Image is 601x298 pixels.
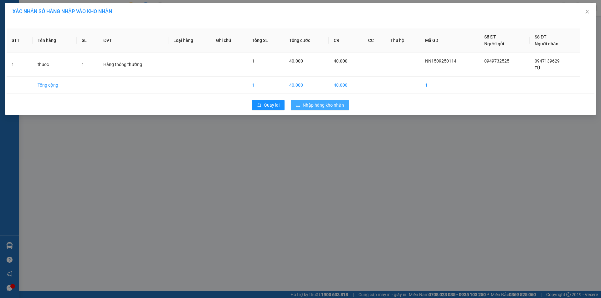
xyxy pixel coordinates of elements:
[296,103,300,108] span: download
[425,58,456,63] span: NN1509250114
[257,103,261,108] span: rollback
[535,34,547,39] span: Số ĐT
[535,58,560,63] span: 0947139629
[98,28,168,53] th: ĐVT
[211,28,247,53] th: Ghi chú
[13,8,112,14] span: XÁC NHẬN SỐ HÀNG NHẬP VÀO KHO NHẬN
[291,100,349,110] button: downloadNhập hàng kho nhận
[484,41,504,46] span: Người gửi
[363,28,386,53] th: CC
[535,41,558,46] span: Người nhận
[329,77,363,94] td: 40.000
[7,28,33,53] th: STT
[252,100,285,110] button: rollbackQuay lại
[420,77,480,94] td: 1
[484,58,509,63] span: 0949732525
[484,34,496,39] span: Số ĐT
[585,9,590,14] span: close
[578,3,596,21] button: Close
[168,28,211,53] th: Loại hàng
[535,65,540,70] span: TÚ
[7,53,33,77] td: 1
[98,53,168,77] td: Hàng thông thường
[247,77,284,94] td: 1
[284,77,329,94] td: 40.000
[329,28,363,53] th: CR
[77,28,98,53] th: SL
[247,28,284,53] th: Tổng SL
[420,28,480,53] th: Mã GD
[252,58,254,63] span: 1
[334,58,347,63] span: 40.000
[33,28,77,53] th: Tên hàng
[303,102,344,109] span: Nhập hàng kho nhận
[385,28,420,53] th: Thu hộ
[264,102,280,109] span: Quay lại
[33,53,77,77] td: thuoc
[82,62,84,67] span: 1
[33,77,77,94] td: Tổng cộng
[289,58,303,63] span: 40.000
[284,28,329,53] th: Tổng cước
